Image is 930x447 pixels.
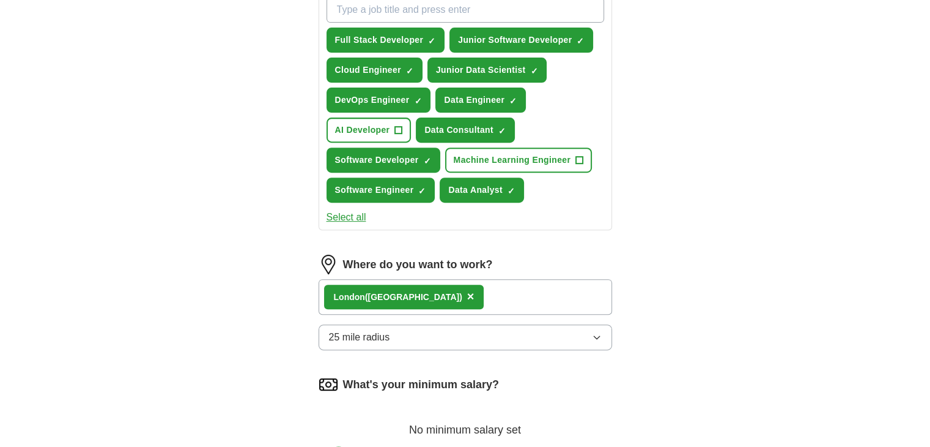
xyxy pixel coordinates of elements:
[445,148,592,173] button: Machine Learning Engineer
[327,28,445,53] button: Full Stack Developer✓
[334,292,355,302] strong: Lond
[449,28,593,53] button: Junior Software Developer✓
[498,126,506,136] span: ✓
[424,156,431,166] span: ✓
[319,375,338,394] img: salary.png
[327,58,423,83] button: Cloud Engineer✓
[414,96,421,106] span: ✓
[327,210,366,225] button: Select all
[327,178,435,203] button: Software Engineer✓
[467,288,474,306] button: ×
[343,257,493,273] label: Where do you want to work?
[458,34,572,47] span: Junior Software Developer
[427,58,547,83] button: Junior Data Scientist✓
[509,96,517,106] span: ✓
[319,325,612,350] button: 25 mile radius
[467,290,474,303] span: ×
[530,66,537,76] span: ✓
[444,94,504,107] span: Data Engineer
[335,94,410,107] span: DevOps Engineer
[424,124,493,137] span: Data Consultant
[507,186,515,196] span: ✓
[440,178,524,203] button: Data Analyst✓
[406,66,413,76] span: ✓
[335,34,424,47] span: Full Stack Developer
[335,154,419,167] span: Software Developer
[365,292,462,302] span: ([GEOGRAPHIC_DATA])
[335,184,414,197] span: Software Engineer
[435,88,526,113] button: Data Engineer✓
[335,64,401,77] span: Cloud Engineer
[334,291,462,304] div: on
[327,88,431,113] button: DevOps Engineer✓
[335,124,390,137] span: AI Developer
[416,118,515,143] button: Data Consultant✓
[436,64,526,77] span: Junior Data Scientist
[448,184,503,197] span: Data Analyst
[319,409,612,438] div: No minimum salary set
[418,186,426,196] span: ✓
[428,36,435,46] span: ✓
[319,255,338,274] img: location.png
[327,118,411,143] button: AI Developer
[327,148,440,173] button: Software Developer✓
[329,330,390,345] span: 25 mile radius
[343,377,499,393] label: What's your minimum salary?
[454,154,571,167] span: Machine Learning Engineer
[577,36,584,46] span: ✓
